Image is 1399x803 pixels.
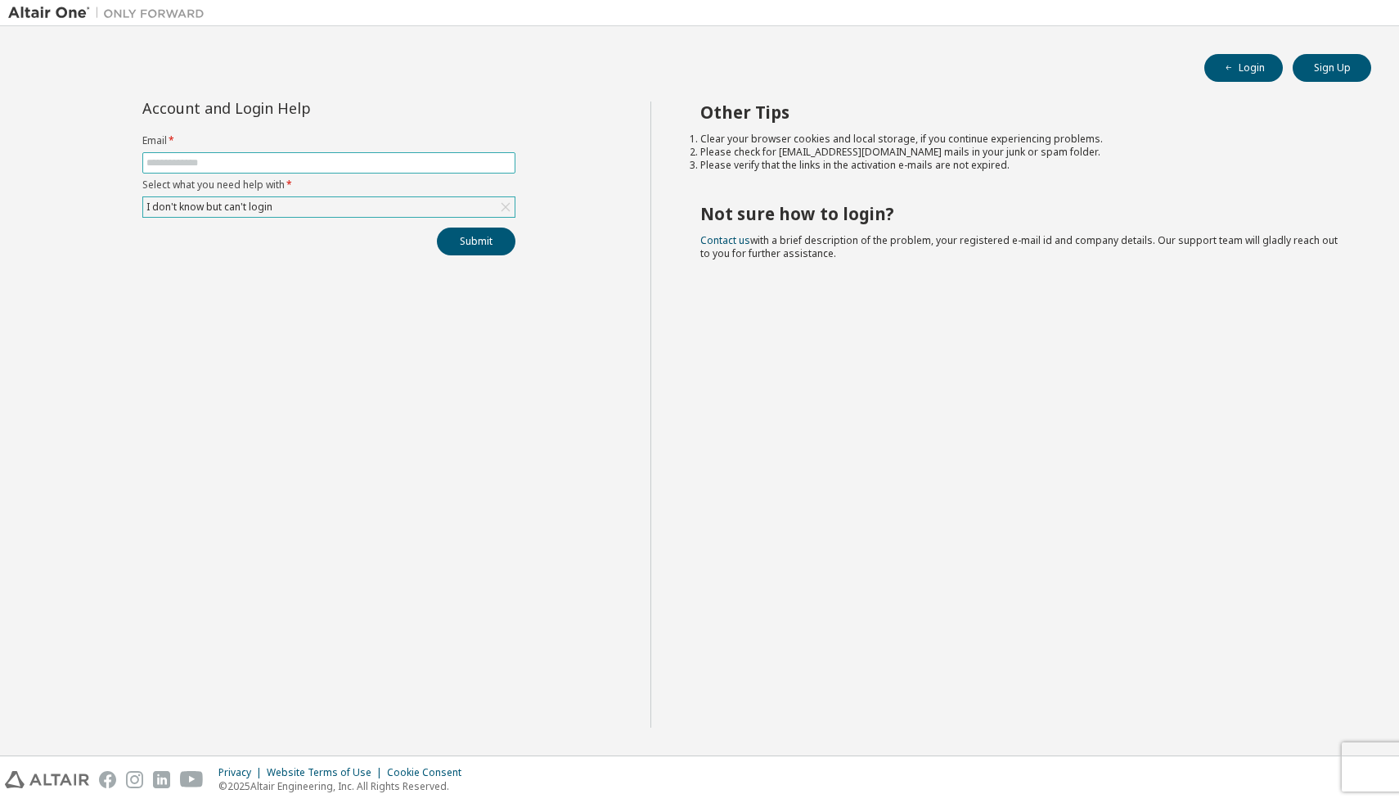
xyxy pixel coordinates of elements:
[142,134,515,147] label: Email
[99,771,116,788] img: facebook.svg
[1293,54,1371,82] button: Sign Up
[218,779,471,793] p: © 2025 Altair Engineering, Inc. All Rights Reserved.
[700,133,1343,146] li: Clear your browser cookies and local storage, if you continue experiencing problems.
[142,102,441,115] div: Account and Login Help
[267,766,387,779] div: Website Terms of Use
[700,159,1343,172] li: Please verify that the links in the activation e-mails are not expired.
[1204,54,1283,82] button: Login
[700,102,1343,123] h2: Other Tips
[144,198,275,216] div: I don't know but can't login
[142,178,515,192] label: Select what you need help with
[700,203,1343,224] h2: Not sure how to login?
[700,233,1338,260] span: with a brief description of the problem, your registered e-mail id and company details. Our suppo...
[700,146,1343,159] li: Please check for [EMAIL_ADDRESS][DOMAIN_NAME] mails in your junk or spam folder.
[437,228,515,255] button: Submit
[387,766,471,779] div: Cookie Consent
[700,233,750,247] a: Contact us
[126,771,143,788] img: instagram.svg
[143,197,515,217] div: I don't know but can't login
[153,771,170,788] img: linkedin.svg
[218,766,267,779] div: Privacy
[180,771,204,788] img: youtube.svg
[5,771,89,788] img: altair_logo.svg
[8,5,213,21] img: Altair One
